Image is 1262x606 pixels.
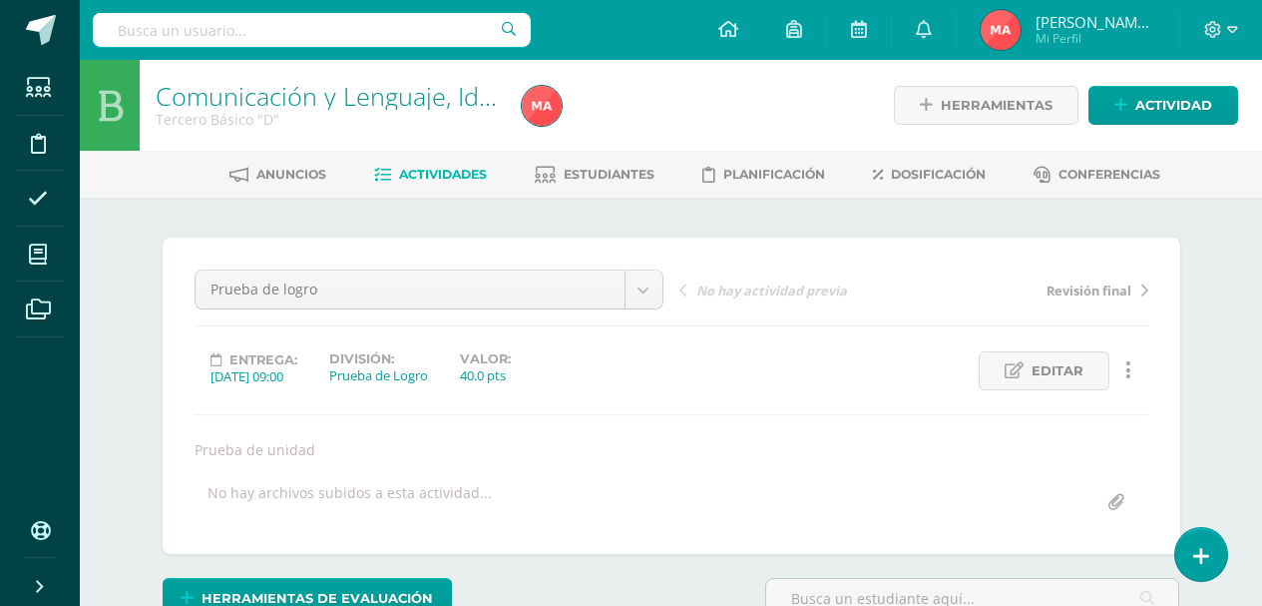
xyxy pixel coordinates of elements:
[210,367,297,385] div: [DATE] 09:00
[894,86,1078,125] a: Herramientas
[156,110,498,129] div: Tercero Básico 'D'
[891,167,986,182] span: Dosificación
[1032,352,1083,389] span: Editar
[93,13,530,47] input: Busca un usuario...
[460,351,511,366] label: Valor:
[210,271,610,308] span: Prueba de logro
[256,167,326,182] span: Anuncios
[522,86,562,126] img: 09f555c855daf529ee510278f1ca1ec7.png
[1047,282,1131,300] span: Revisión final
[696,282,847,300] span: No hay actividad previa
[329,351,428,366] label: División:
[229,352,297,367] span: Entrega:
[196,271,662,308] a: Prueba de logro
[329,366,428,384] div: Prueba de Logro
[208,483,492,522] div: No hay archivos subidos a esta actividad...
[702,159,825,191] a: Planificación
[535,159,654,191] a: Estudiantes
[914,280,1148,300] a: Revisión final
[460,366,511,384] div: 40.0 pts
[981,10,1021,50] img: 09f555c855daf529ee510278f1ca1ec7.png
[723,167,825,182] span: Planificación
[1036,30,1155,47] span: Mi Perfil
[156,82,498,110] h1: Comunicación y Lenguaje, Idioma Español
[1088,86,1238,125] a: Actividad
[873,159,986,191] a: Dosificación
[229,159,326,191] a: Anuncios
[1058,167,1160,182] span: Conferencias
[1034,159,1160,191] a: Conferencias
[156,79,631,113] a: Comunicación y Lenguaje, Idioma Español
[374,159,487,191] a: Actividades
[1036,12,1155,32] span: [PERSON_NAME] de los Angeles
[941,87,1052,124] span: Herramientas
[399,167,487,182] span: Actividades
[564,167,654,182] span: Estudiantes
[187,440,1156,459] div: Prueba de unidad
[1135,87,1212,124] span: Actividad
